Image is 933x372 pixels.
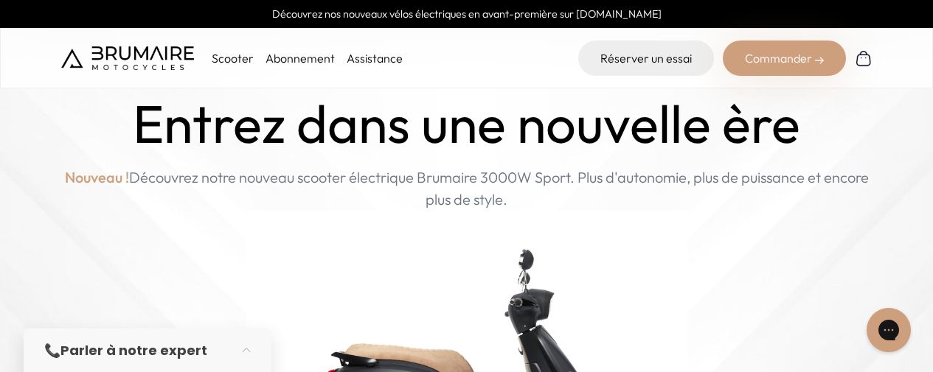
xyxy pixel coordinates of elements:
p: Scooter [212,49,254,67]
img: right-arrow-2.png [815,56,824,65]
span: Nouveau ! [65,166,129,189]
a: Abonnement [266,51,335,66]
div: Commander [723,41,846,76]
h1: Entrez dans une nouvelle ère [133,94,800,155]
a: Réserver un essai [578,41,714,76]
img: Brumaire Motocycles [61,46,194,70]
img: Panier [855,49,873,67]
p: Découvrez notre nouveau scooter électrique Brumaire 3000W Sport. Plus d'autonomie, plus de puissa... [61,166,873,211]
a: Assistance [347,51,403,66]
iframe: Gorgias live chat messenger [859,303,918,357]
